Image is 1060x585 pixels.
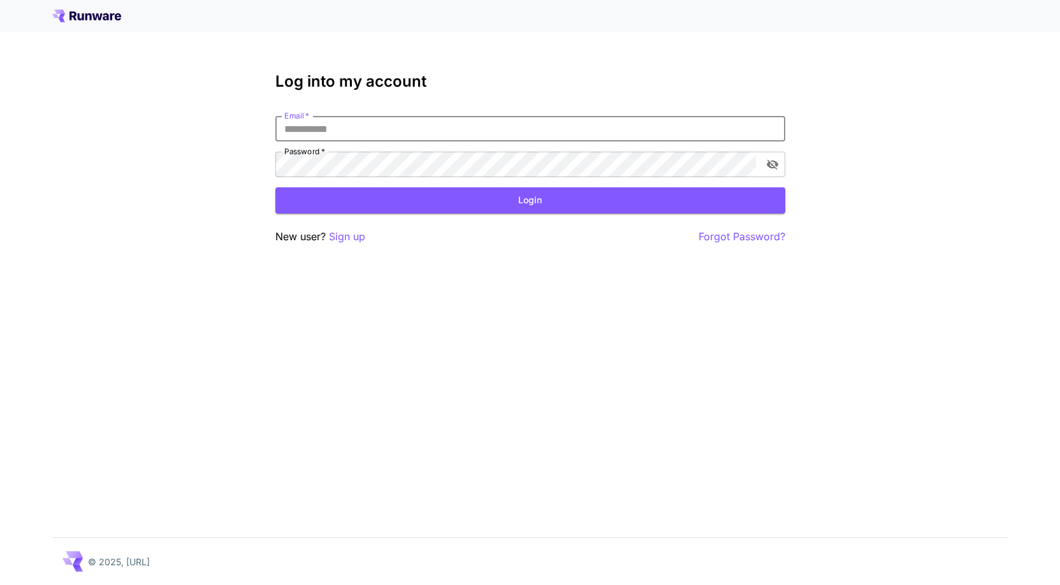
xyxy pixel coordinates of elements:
h3: Log into my account [275,73,785,90]
label: Email [284,110,309,121]
button: Sign up [329,229,365,245]
p: © 2025, [URL] [88,555,150,568]
label: Password [284,146,325,157]
p: New user? [275,229,365,245]
button: Forgot Password? [699,229,785,245]
button: Login [275,187,785,213]
button: toggle password visibility [761,153,784,176]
